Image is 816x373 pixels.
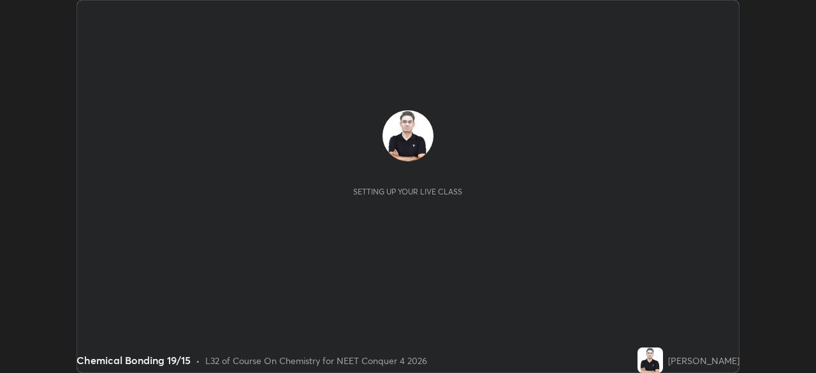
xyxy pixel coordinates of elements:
div: L32 of Course On Chemistry for NEET Conquer 4 2026 [205,354,427,367]
div: • [196,354,200,367]
div: [PERSON_NAME] [668,354,739,367]
img: 07289581f5164c24b1d22cb8169adb0f.jpg [637,347,663,373]
div: Setting up your live class [353,187,462,196]
img: 07289581f5164c24b1d22cb8169adb0f.jpg [382,110,433,161]
div: Chemical Bonding 19/15 [76,353,191,368]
